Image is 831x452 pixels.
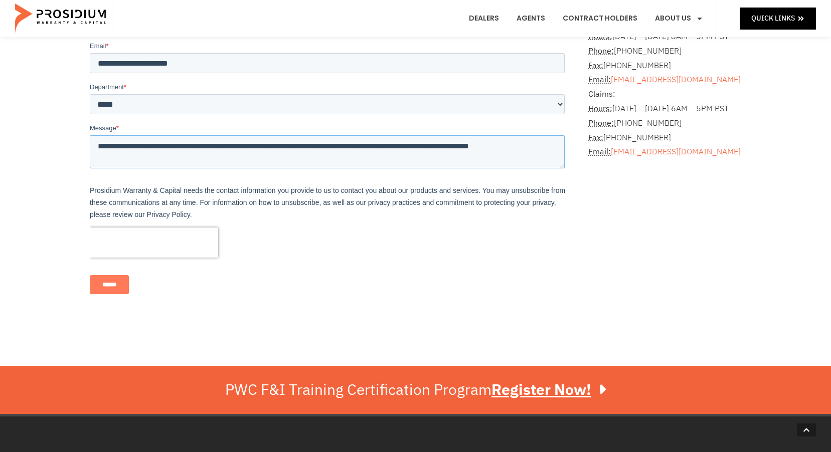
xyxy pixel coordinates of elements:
[588,132,603,144] strong: Fax:
[588,31,612,43] abbr: Hours
[588,117,614,129] strong: Phone:
[588,132,603,144] abbr: Fax
[240,1,271,9] span: Last Name
[588,15,741,159] address: [DATE] – [DATE] 8AM – 5PM PST [PHONE_NUMBER] [PHONE_NUMBER]
[588,88,615,100] b: Claims:
[225,381,606,399] div: PWC F&I Training Certification Program
[588,60,603,72] abbr: Fax
[588,117,614,129] abbr: Phone Number
[588,87,741,159] p: [DATE] – [DATE] 6AM – 5PM PST [PHONE_NUMBER] [PHONE_NUMBER]
[611,74,741,86] a: [EMAIL_ADDRESS][DOMAIN_NAME]
[588,74,611,86] abbr: Email Address
[588,103,612,115] strong: Hours:
[611,146,741,158] a: [EMAIL_ADDRESS][DOMAIN_NAME]
[751,12,795,25] span: Quick Links
[588,74,611,86] strong: Email:
[588,45,614,57] abbr: Phone Number
[491,378,591,401] u: Register Now!
[588,103,612,115] abbr: Hours
[588,146,611,158] strong: Email:
[588,60,603,72] strong: Fax:
[588,31,612,43] strong: Hours:
[740,8,816,29] a: Quick Links
[588,146,611,158] abbr: Email Address
[588,45,614,57] strong: Phone:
